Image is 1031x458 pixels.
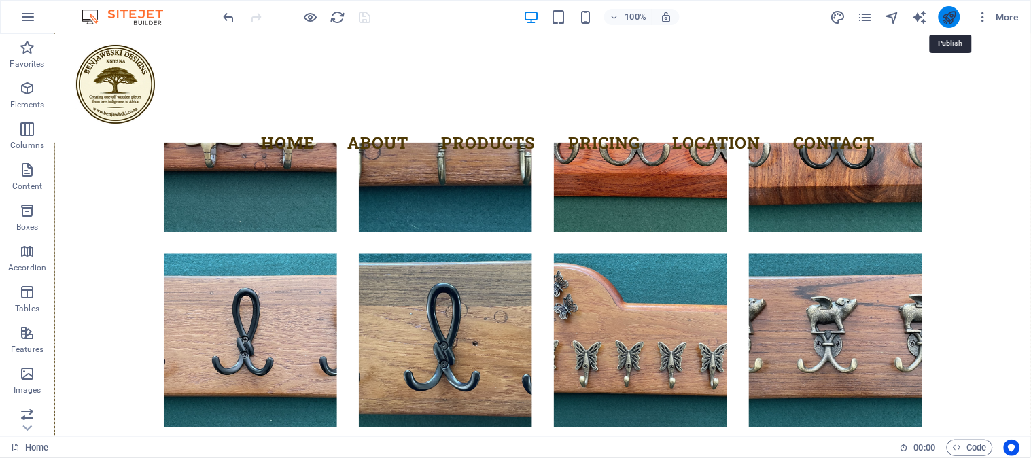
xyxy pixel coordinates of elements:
button: design [830,9,846,25]
p: Features [11,344,43,355]
button: reload [330,9,346,25]
button: pages [857,9,873,25]
p: Accordion [8,262,46,273]
img: Editor Logo [78,9,180,25]
button: Code [947,440,993,456]
i: Design (Ctrl+Alt+Y) [830,10,845,25]
button: text_generator [911,9,928,25]
span: More [977,10,1019,24]
i: Navigator [884,10,900,25]
a: Click to cancel selection. Double-click to open Pages [11,440,48,456]
p: Favorites [10,58,44,69]
p: Images [14,385,41,395]
button: navigator [884,9,901,25]
i: AI Writer [911,10,927,25]
h6: 100% [625,9,646,25]
p: Tables [15,303,39,314]
span: : [924,442,926,453]
i: Pages (Ctrl+Alt+S) [857,10,873,25]
p: Elements [10,99,45,110]
button: undo [221,9,237,25]
button: Usercentrics [1004,440,1020,456]
i: Undo: Change gallery images (Ctrl+Z) [222,10,237,25]
p: Boxes [16,222,39,232]
span: Code [953,440,987,456]
span: 00 00 [914,440,935,456]
button: 100% [604,9,652,25]
button: More [971,6,1025,28]
button: publish [939,6,960,28]
i: Reload page [330,10,346,25]
p: Columns [10,140,44,151]
p: Content [12,181,42,192]
h6: Session time [900,440,936,456]
i: On resize automatically adjust zoom level to fit chosen device. [660,11,672,23]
